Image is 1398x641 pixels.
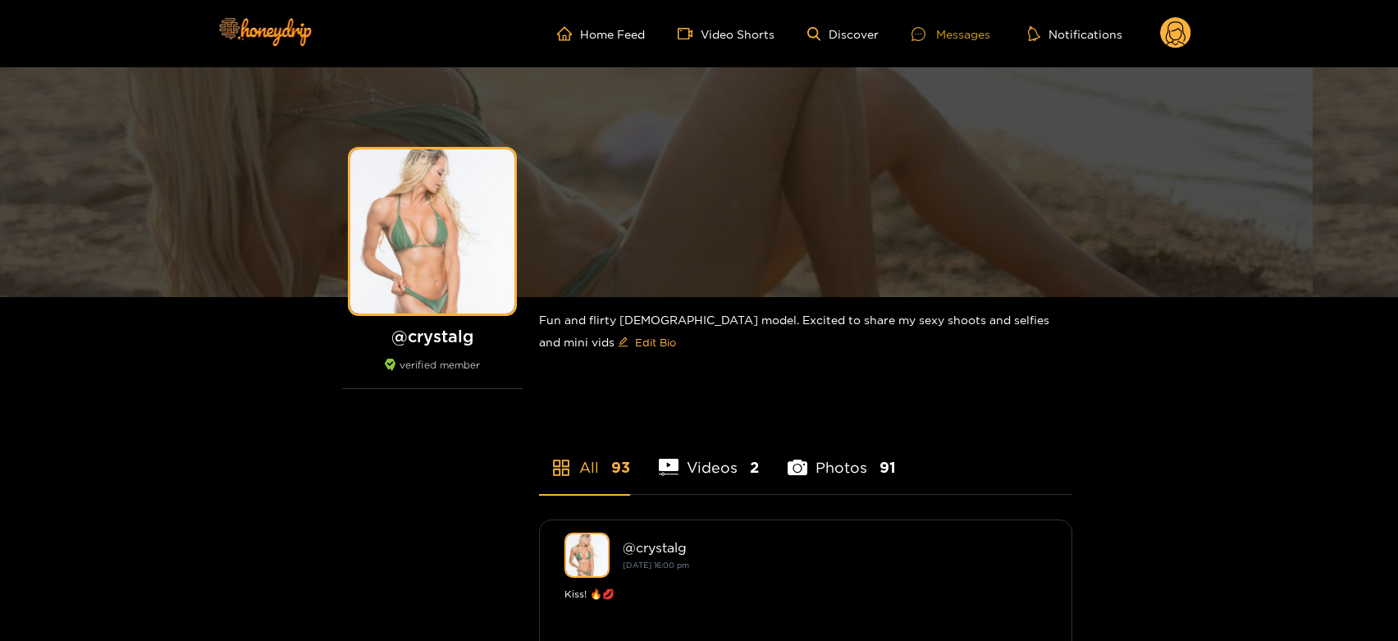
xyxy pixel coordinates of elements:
div: @ crystalg [623,540,1047,555]
li: Videos [659,420,759,494]
a: Home Feed [557,26,645,41]
span: 91 [879,457,896,478]
small: [DATE] 16:00 pm [623,561,689,570]
a: Video Shorts [678,26,774,41]
span: video-camera [678,26,701,41]
span: 2 [750,457,759,478]
div: Messages [911,25,990,43]
span: 93 [611,457,630,478]
span: home [557,26,580,41]
span: appstore [551,458,571,478]
button: editEdit Bio [614,329,679,355]
span: edit [618,337,628,349]
span: Edit Bio [635,334,676,350]
li: Photos [788,420,896,494]
div: Kiss! 🔥💋 [564,586,1047,602]
div: Fun and flirty [DEMOGRAPHIC_DATA] model. Excited to share my sexy shoots and selfies and mini vids [539,297,1072,369]
h1: @ crystalg [342,326,523,346]
img: crystalg [564,533,610,578]
div: verified member [342,359,523,389]
li: All [539,420,630,494]
a: Discover [807,27,879,41]
button: Notifications [1023,25,1127,42]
